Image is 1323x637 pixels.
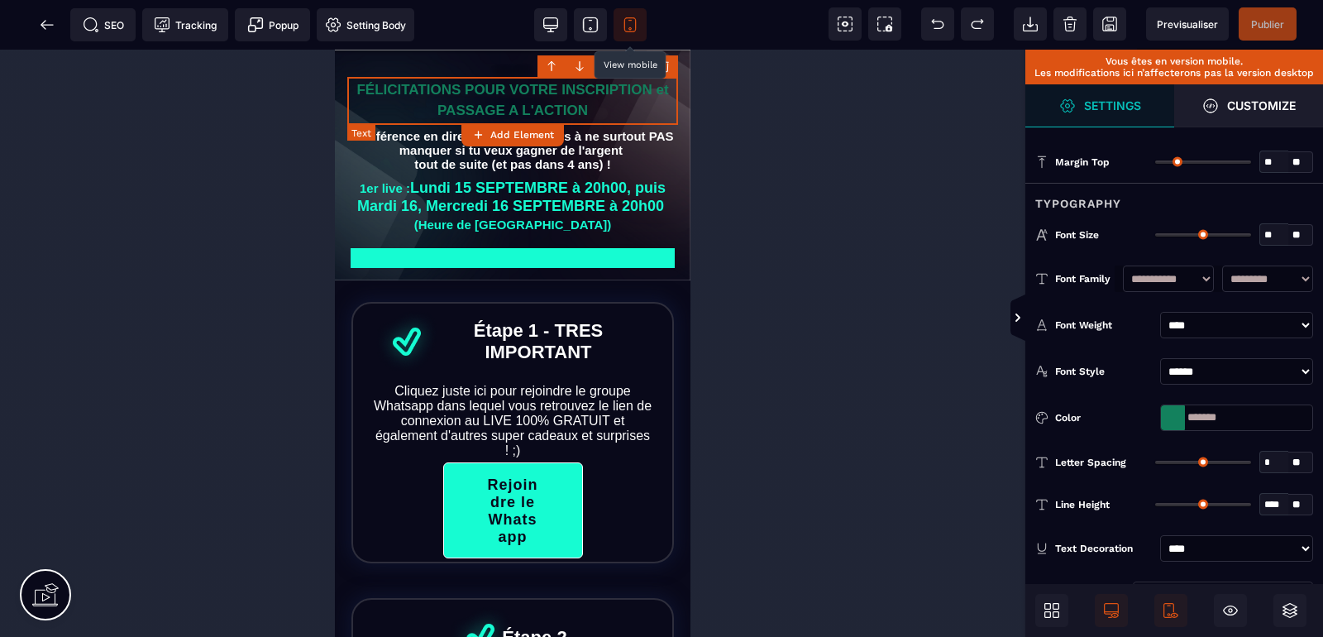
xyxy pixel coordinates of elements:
[1055,271,1115,287] div: Font Family
[1055,498,1110,511] span: Line Height
[108,413,248,509] button: Rejoindre le Whatsapp
[83,17,124,33] span: SEO
[1055,456,1126,469] span: Letter Spacing
[1035,594,1068,627] span: Open Blocks
[1251,18,1284,31] span: Publier
[1055,409,1153,426] div: Color
[163,573,236,603] text: Étape 2
[12,75,343,126] text: Conférence en direct pendant 3 jours à ne surtout PAS manquer si tu veux gagner de l'argent tout ...
[89,266,318,318] text: Étape 1 - TRES IMPORTANT
[1154,594,1187,627] span: Mobile Only
[1214,594,1247,627] span: Hide/Show Block
[868,7,901,41] span: Screenshot
[1174,84,1323,127] span: Open Style Manager
[154,17,217,33] span: Tracking
[12,126,343,188] text: 1er live : (Heure de [GEOGRAPHIC_DATA])
[247,17,299,33] span: Popup
[38,330,318,413] text: Cliquez juste ici pour rejoindre le groupe Whatsapp dans lequel vous retrouvez le lien de connexi...
[829,7,862,41] span: View components
[1055,156,1110,169] span: Margin Top
[1146,7,1229,41] span: Preview
[1055,228,1099,242] span: Font Size
[461,123,564,146] button: Add Element
[1157,18,1218,31] span: Previsualiser
[12,27,343,75] text: FÉLICITATIONS POUR VOTRE INSCRIPTION et PASSAGE A L'ACTION
[325,17,406,33] span: Setting Body
[1273,594,1306,627] span: Open Layers
[1055,540,1153,557] div: Text Decoration
[1055,363,1153,380] div: Font Style
[1034,55,1315,67] p: Vous êtes en version mobile.
[38,258,106,326] img: 5b0f7acec7050026322c7a33464a9d2d_df1180c19b023640bdd1f6191e6afa79_big_tick.png
[1055,317,1153,333] div: Font Weight
[1025,183,1323,213] div: Typography
[1227,99,1296,112] strong: Customize
[1084,99,1141,112] strong: Settings
[112,554,179,622] img: 5b0f7acec7050026322c7a33464a9d2d_df1180c19b023640bdd1f6191e6afa79_big_tick.png
[490,129,554,141] strong: Add Element
[22,130,335,165] b: Lundi 15 SEPTEMBRE à 20h00, puis Mardi 16, Mercredi 16 SEPTEMBRE à 20h00
[1095,594,1128,627] span: Desktop Only
[1034,67,1315,79] p: Les modifications ici n’affecterons pas la version desktop
[1025,84,1174,127] span: Settings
